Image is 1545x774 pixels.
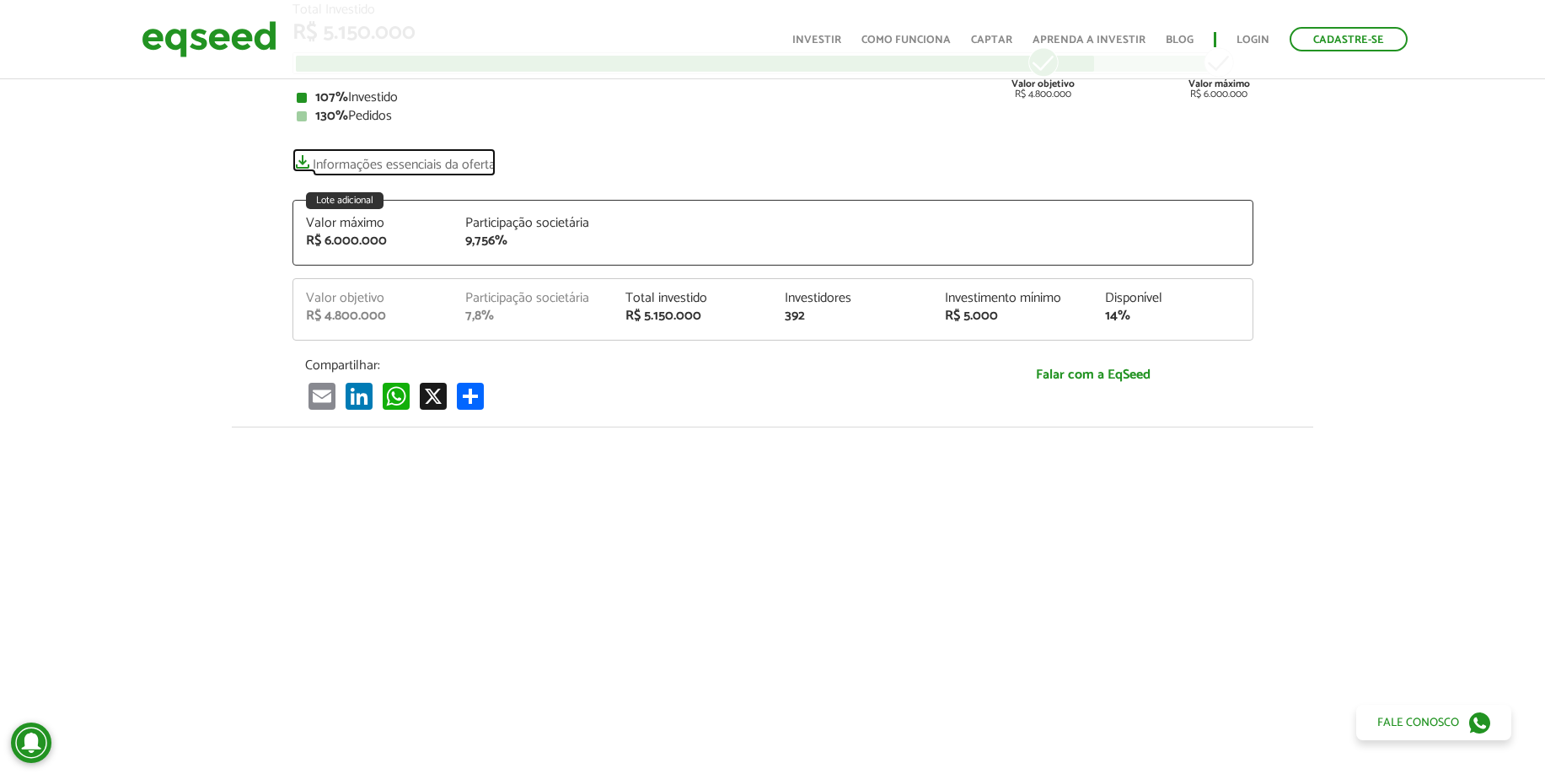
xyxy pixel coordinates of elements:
[306,309,441,323] div: R$ 4.800.000
[465,309,600,323] div: 7,8%
[945,292,1080,305] div: Investimento mínimo
[1105,309,1240,323] div: 14%
[142,17,276,62] img: EqSeed
[971,35,1012,46] a: Captar
[315,105,348,127] strong: 130%
[297,110,1249,123] div: Pedidos
[1188,76,1250,92] strong: Valor máximo
[465,234,600,248] div: 9,756%
[465,217,600,230] div: Participação societária
[453,382,487,410] a: Share
[292,148,496,172] a: Informações essenciais da oferta
[305,382,339,410] a: Email
[946,357,1241,392] a: Falar com a EqSeed
[306,217,441,230] div: Valor máximo
[342,382,376,410] a: LinkedIn
[785,292,920,305] div: Investidores
[945,309,1080,323] div: R$ 5.000
[315,86,348,109] strong: 107%
[306,292,441,305] div: Valor objetivo
[465,292,600,305] div: Participação societária
[625,292,760,305] div: Total investido
[1290,27,1408,51] a: Cadastre-se
[1033,35,1145,46] a: Aprenda a investir
[1188,46,1250,99] div: R$ 6.000.000
[416,382,450,410] a: X
[1237,35,1269,46] a: Login
[305,357,920,374] p: Compartilhar:
[1011,46,1075,99] div: R$ 4.800.000
[306,234,441,248] div: R$ 6.000.000
[861,35,951,46] a: Como funciona
[379,382,413,410] a: WhatsApp
[792,35,841,46] a: Investir
[306,192,384,209] div: Lote adicional
[1011,76,1075,92] strong: Valor objetivo
[1105,292,1240,305] div: Disponível
[1356,705,1511,740] a: Fale conosco
[625,309,760,323] div: R$ 5.150.000
[1166,35,1194,46] a: Blog
[785,309,920,323] div: 392
[297,91,1249,105] div: Investido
